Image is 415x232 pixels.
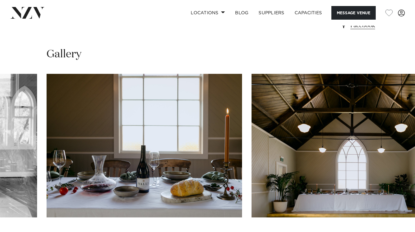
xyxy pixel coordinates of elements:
[10,7,45,18] img: nzv-logo.png
[253,6,289,20] a: SUPPLIERS
[47,74,242,217] swiper-slide: 9 / 29
[290,6,327,20] a: Capacities
[230,6,253,20] a: BLOG
[331,6,376,20] button: Message Venue
[186,6,230,20] a: Locations
[47,47,81,61] h2: Gallery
